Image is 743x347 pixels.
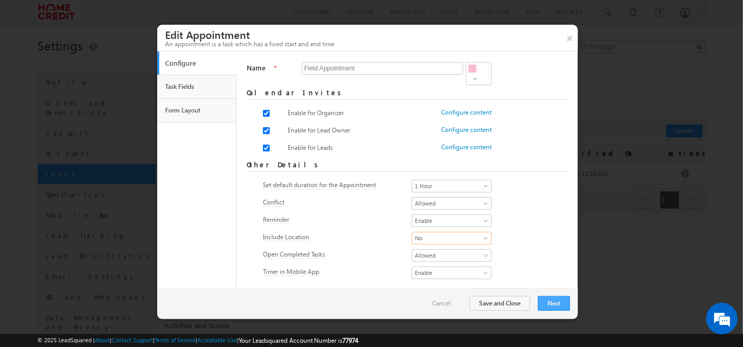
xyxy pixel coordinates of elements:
h3: Edit Appointment [165,25,578,39]
a: Acceptable Use [197,336,237,343]
a: Allowed [412,197,492,210]
a: Configure [162,54,232,72]
a: Task Fields [162,78,231,96]
a: Terms of Service [155,336,196,343]
span: Reminder [263,216,289,224]
span: Include Location [263,233,309,241]
a: Enable [412,267,492,279]
span: 1 Hour [412,181,485,191]
span: Conflict [263,198,284,207]
a: About [95,336,110,343]
span: Enable [412,216,485,226]
span: Open Completed Tasks [263,250,325,259]
div: Chat with us now [55,55,177,69]
textarea: Type your message and hit 'Enter' [14,97,192,262]
h3: Other Details [247,157,567,172]
span: Allowed [412,251,485,260]
span: Enable for Organizer [288,109,344,117]
a: Configure content [441,125,492,135]
h3: Calendar Invites [247,85,567,100]
span: © 2025 LeadSquared | | | | | [37,335,359,345]
div: Minimize live chat window [172,5,198,30]
a: Configure content [441,142,492,152]
span: Enable for Leads [288,144,333,151]
span: Set default duration for the Appointment [263,181,376,189]
a: Configure content [441,108,492,117]
div: An appointment is a task which has a fixed start and end time [165,39,578,49]
span: Enable for Lead Owner [288,126,350,134]
em: Start Chat [143,270,191,284]
a: Allowed [412,249,492,262]
span: Enable [412,268,485,278]
button: Save and Close [470,296,530,311]
span: Allowed [412,199,485,208]
button: Next [538,296,570,311]
span: Timer in Mobile App [263,268,319,276]
img: d_60004797649_company_0_60004797649 [18,55,44,69]
a: Enable [412,215,492,227]
span: No [412,233,485,243]
label: Name [247,63,266,73]
a: Contact Support [111,336,153,343]
a: Form Layout [162,101,231,119]
a: Cancel [432,299,461,308]
a: No [412,232,492,244]
a: 1 Hour [412,180,492,192]
button: × [562,25,578,52]
span: 77974 [343,336,359,344]
span: Your Leadsquared Account Number is [239,336,359,344]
